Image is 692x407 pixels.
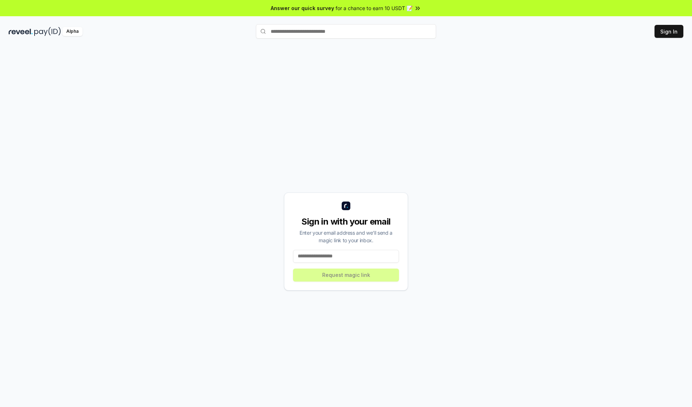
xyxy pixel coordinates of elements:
div: Enter your email address and we’ll send a magic link to your inbox. [293,229,399,244]
div: Sign in with your email [293,216,399,227]
span: for a chance to earn 10 USDT 📝 [336,4,413,12]
button: Sign In [655,25,683,38]
img: reveel_dark [9,27,33,36]
img: logo_small [342,202,350,210]
img: pay_id [34,27,61,36]
div: Alpha [62,27,83,36]
span: Answer our quick survey [271,4,334,12]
